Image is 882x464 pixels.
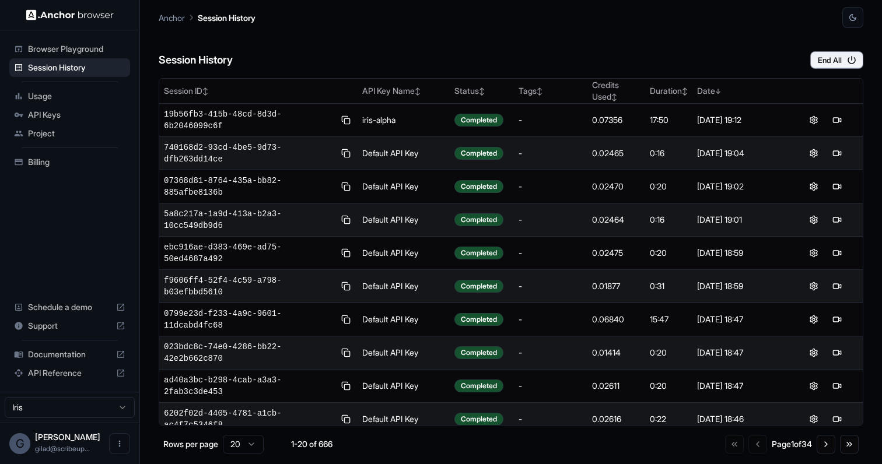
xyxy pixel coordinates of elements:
div: [DATE] 18:47 [697,380,784,392]
div: 0:16 [650,214,688,226]
div: 0:20 [650,181,688,192]
span: 19b56fb3-415b-48cd-8d3d-6b2046099c6f [164,108,335,132]
div: 0.07356 [592,114,640,126]
button: Open menu [109,433,130,454]
div: 0.02616 [592,413,640,425]
div: 0:16 [650,147,688,159]
div: [DATE] 18:47 [697,347,784,358]
div: Page 1 of 34 [772,438,812,450]
p: Anchor [159,12,185,24]
div: Completed [454,147,503,160]
div: 0.02475 [592,247,640,259]
div: - [519,413,583,425]
span: 023bdc8c-74e0-4286-bb22-42e2b662c870 [164,341,335,364]
div: API Key Name [362,85,445,97]
span: Gilad Spitzer [35,432,100,442]
div: Completed [454,213,503,226]
td: Default API Key [358,170,450,203]
td: Default API Key [358,237,450,270]
div: Usage [9,87,130,106]
div: Credits Used [592,79,640,103]
span: f9606ff4-52f4-4c59-a798-b03efbbd5610 [164,275,335,298]
div: Billing [9,153,130,171]
div: Completed [454,280,503,293]
div: [DATE] 18:46 [697,413,784,425]
div: API Reference [9,364,130,382]
div: Tags [519,85,583,97]
span: ↕ [479,87,485,96]
div: 0.06840 [592,314,640,325]
div: [DATE] 18:47 [697,314,784,325]
div: [DATE] 18:59 [697,280,784,292]
div: 15:47 [650,314,688,325]
span: 6202f02d-4405-4781-a1cb-ac4f7c5346f8 [164,407,335,431]
div: - [519,214,583,226]
h6: Session History [159,52,233,69]
div: Session ID [164,85,353,97]
span: API Reference [28,367,111,379]
span: ↕ [415,87,421,96]
div: - [519,247,583,259]
div: Date [697,85,784,97]
div: 0.02465 [592,147,640,159]
div: Duration [650,85,688,97]
div: - [519,114,583,126]
div: 0:20 [650,347,688,358]
span: Support [28,320,111,332]
span: Usage [28,90,125,102]
div: [DATE] 19:12 [697,114,784,126]
td: Default API Key [358,336,450,370]
span: Browser Playground [28,43,125,55]
div: Completed [454,180,503,193]
span: ↕ [537,87,542,96]
div: - [519,147,583,159]
div: Completed [454,247,503,259]
div: 0.02611 [592,380,640,392]
div: 0:20 [650,380,688,392]
td: Default API Key [358,270,450,303]
nav: breadcrumb [159,11,256,24]
div: - [519,380,583,392]
div: Completed [454,413,503,426]
div: 0:22 [650,413,688,425]
div: Completed [454,114,503,126]
div: - [519,347,583,358]
div: Completed [454,379,503,392]
div: Project [9,124,130,143]
div: [DATE] 18:59 [697,247,784,259]
span: ↕ [682,87,688,96]
td: Default API Key [358,370,450,403]
span: API Keys [28,109,125,121]
span: 740168d2-93cd-4be5-9d73-dfb263dd14ce [164,142,335,165]
div: [DATE] 19:04 [697,147,784,159]
span: ad40a3bc-b298-4cab-a3a3-2fab3c3de453 [164,374,335,398]
span: Schedule a demo [28,301,111,313]
div: - [519,314,583,325]
div: Session History [9,58,130,77]
div: 0.01877 [592,280,640,292]
div: - [519,280,583,292]
div: Status [454,85,509,97]
span: ↕ [611,93,617,101]
div: Schedule a demo [9,298,130,317]
span: 0799e23d-f233-4a9c-9601-11dcabd4fc68 [164,308,335,331]
span: 5a8c217a-1a9d-413a-b2a3-10cc549db9d6 [164,208,335,231]
div: Browser Playground [9,40,130,58]
td: iris-alpha [358,104,450,137]
span: Project [28,128,125,139]
span: ↓ [715,87,721,96]
td: Default API Key [358,203,450,237]
span: 07368d81-8764-435a-bb82-885afbe8136b [164,175,335,198]
td: Default API Key [358,137,450,170]
p: Rows per page [163,438,218,450]
div: - [519,181,583,192]
button: End All [810,51,863,69]
span: gilad@scribeup.io [35,444,90,453]
div: 0.02470 [592,181,640,192]
span: Billing [28,156,125,168]
span: Session History [28,62,125,73]
p: Session History [198,12,256,24]
div: 0:20 [650,247,688,259]
div: Support [9,317,130,335]
div: 0.02464 [592,214,640,226]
